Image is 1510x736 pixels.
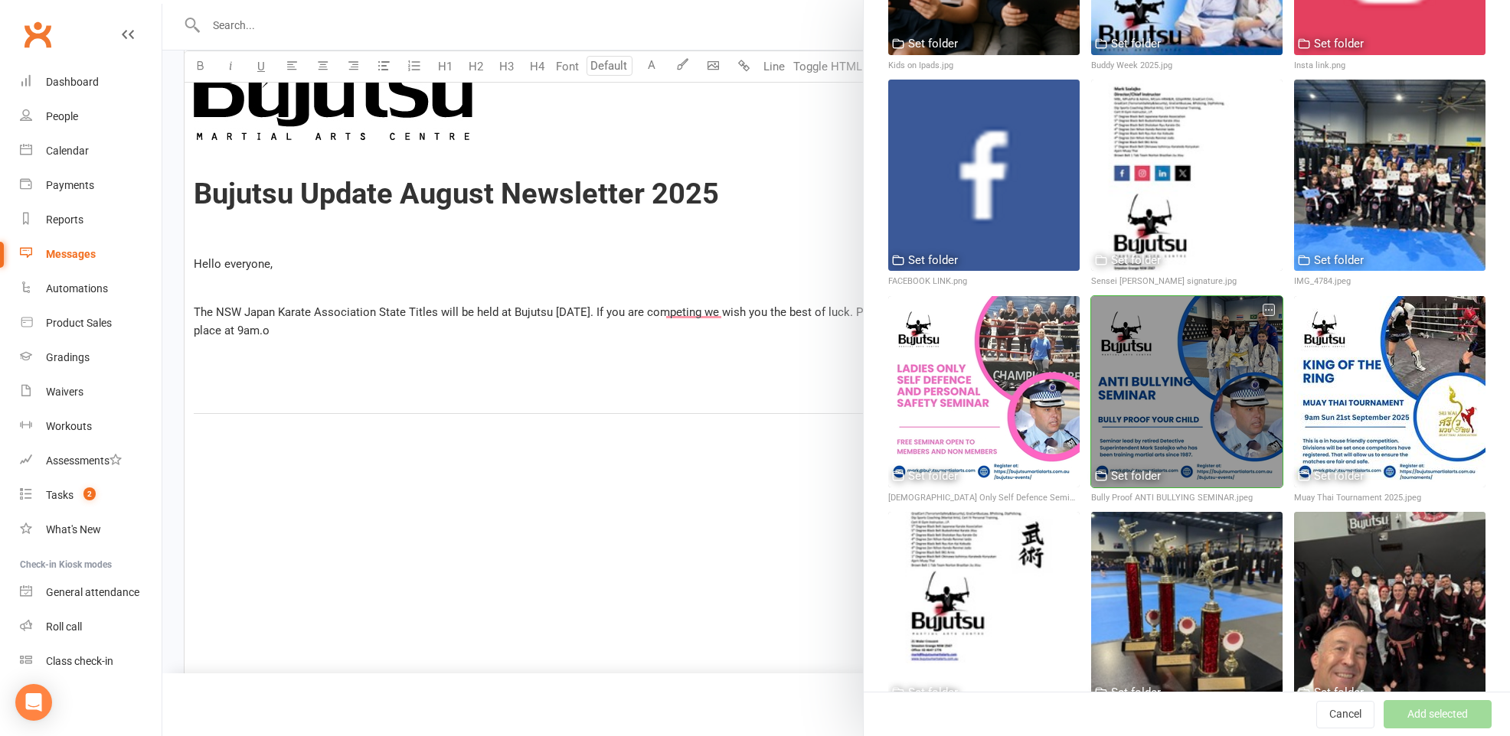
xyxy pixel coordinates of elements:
[20,644,162,679] a: Class kiosk mode
[20,306,162,340] a: Product Sales
[20,272,162,306] a: Automations
[1111,467,1161,485] div: Set folder
[1294,296,1485,487] img: Muay Thai Tournament 2025.jpeg
[1314,683,1364,702] div: Set folder
[888,512,1080,703] img: Sensei Mark Szalajko signature.jpg
[46,620,82,633] div: Roll call
[15,684,52,721] div: Open Intercom Messenger
[20,610,162,644] a: Roll call
[20,203,162,237] a: Reports
[888,296,1080,487] img: Ladies Only Self Defence Seminar.jpeg
[20,340,162,375] a: Gradings
[46,454,122,467] div: Assessments
[1091,275,1283,288] div: Sensei [PERSON_NAME] signature.jpg
[20,65,162,99] a: Dashboard
[908,251,958,269] div: Set folder
[46,420,92,432] div: Workouts
[46,213,83,226] div: Reports
[20,444,162,478] a: Assessments
[83,487,96,500] span: 2
[1294,512,1485,703] img: IMG_4691.jpeg
[20,409,162,444] a: Workouts
[1091,512,1283,703] img: JKA Trophies.jpg
[20,375,162,409] a: Waivers
[46,145,89,157] div: Calendar
[46,317,112,329] div: Product Sales
[20,99,162,134] a: People
[1111,251,1161,269] div: Set folder
[908,34,958,53] div: Set folder
[1111,683,1161,702] div: Set folder
[908,467,958,485] div: Set folder
[1091,491,1283,505] div: Bully Proof ANTI BULLYING SEMINAR.jpeg
[46,523,101,536] div: What's New
[20,168,162,203] a: Payments
[46,586,139,598] div: General attendance
[1294,491,1485,505] div: Muay Thai Tournament 2025.jpeg
[46,489,74,501] div: Tasks
[1091,80,1283,271] img: Sensei Mark Szalajko signature.jpg
[46,386,83,398] div: Waivers
[20,513,162,547] a: What's New
[46,655,113,667] div: Class check-in
[888,80,1080,271] img: FACEBOOK LINK.png
[46,179,94,191] div: Payments
[46,76,99,88] div: Dashboard
[1314,467,1364,485] div: Set folder
[46,248,96,260] div: Messages
[18,15,57,54] a: Clubworx
[46,282,108,295] div: Automations
[1294,275,1485,288] div: IMG_4784.jpeg
[46,110,78,122] div: People
[20,575,162,610] a: General attendance kiosk mode
[1091,59,1283,73] div: Buddy Week 2025.jpg
[1111,34,1161,53] div: Set folder
[888,59,1080,73] div: Kids on Ipads.jpg
[20,134,162,168] a: Calendar
[1294,59,1485,73] div: Insta link.png
[1314,251,1364,269] div: Set folder
[888,275,1080,288] div: FACEBOOK LINK.png
[20,478,162,513] a: Tasks 2
[1314,34,1364,53] div: Set folder
[1294,80,1485,271] img: IMG_4784.jpeg
[908,683,958,702] div: Set folder
[46,351,90,363] div: Gradings
[888,491,1080,505] div: [DEMOGRAPHIC_DATA] Only Self Defence Seminar.jpeg
[20,237,162,272] a: Messages
[1316,701,1374,728] button: Cancel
